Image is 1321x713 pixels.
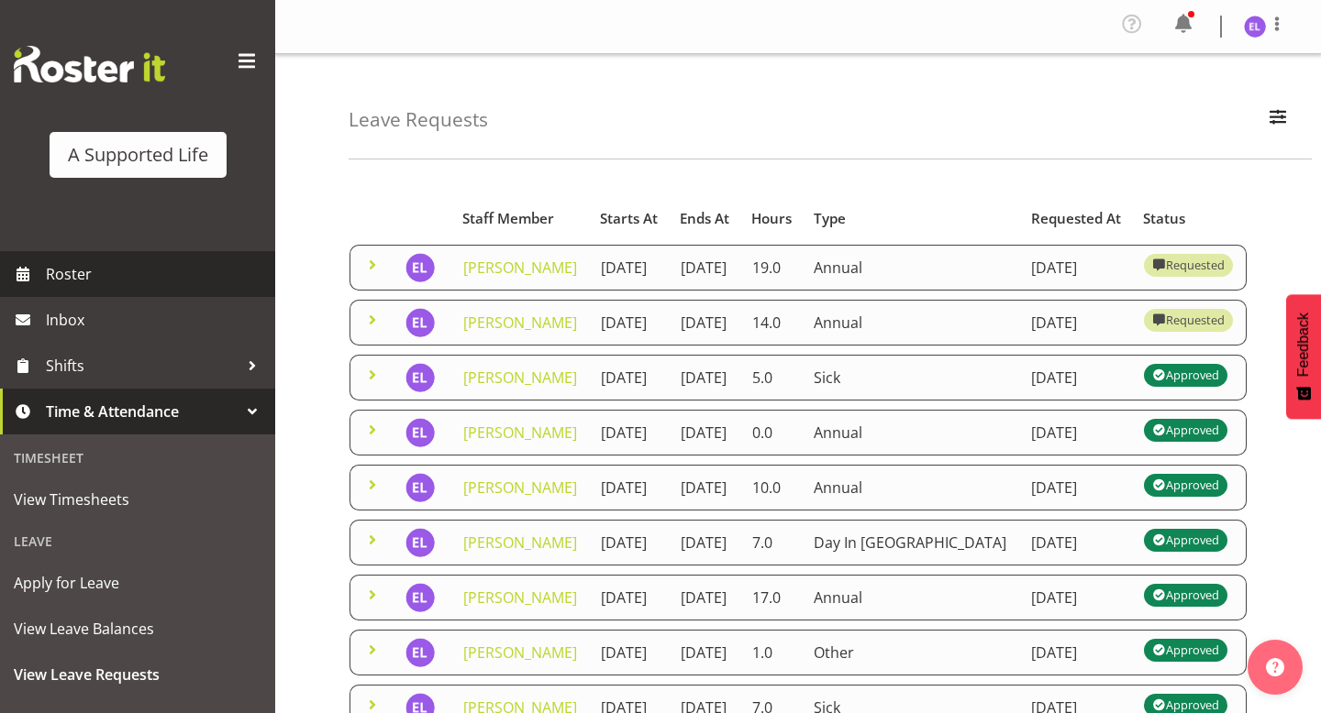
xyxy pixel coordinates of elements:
td: [DATE] [670,465,741,510]
td: 5.0 [741,355,804,400]
img: elise-loh5844.jpg [405,363,435,392]
img: elise-loh5844.jpg [405,583,435,612]
div: Approved [1152,364,1218,386]
div: Timesheet [5,439,271,477]
div: Type [814,208,1010,229]
a: View Leave Balances [5,606,271,652]
img: elise-loh5844.jpg [405,528,435,557]
td: 7.0 [741,520,804,565]
span: Apply for Leave [14,569,261,597]
button: Feedback - Show survey [1286,294,1321,419]
td: [DATE] [590,410,670,455]
span: View Leave Requests [14,661,261,688]
td: 19.0 [741,245,804,291]
td: [DATE] [1020,575,1132,620]
td: [DATE] [1020,465,1132,510]
td: 17.0 [741,575,804,620]
td: 10.0 [741,465,804,510]
a: [PERSON_NAME] [463,258,577,278]
td: [DATE] [1020,245,1132,291]
a: View Leave Requests [5,652,271,697]
div: Status [1143,208,1237,229]
div: Approved [1152,419,1218,441]
td: [DATE] [590,575,670,620]
td: [DATE] [1020,410,1132,455]
div: Ends At [680,208,730,229]
td: [DATE] [670,520,741,565]
td: [DATE] [590,520,670,565]
td: [DATE] [590,245,670,291]
td: [DATE] [670,630,741,675]
td: Annual [803,245,1020,291]
a: [PERSON_NAME] [463,532,577,553]
h4: Leave Requests [349,109,488,130]
div: Approved [1152,529,1218,551]
span: View Leave Balances [14,615,261,642]
td: 1.0 [741,630,804,675]
div: Leave [5,522,271,560]
a: Apply for Leave [5,560,271,606]
img: elise-loh5844.jpg [1244,16,1266,38]
div: Requested [1152,254,1224,276]
button: Filter Employees [1259,100,1297,140]
td: 14.0 [741,300,804,346]
td: Annual [803,410,1020,455]
div: Approved [1152,639,1218,661]
td: [DATE] [670,300,741,346]
td: [DATE] [590,630,670,675]
td: [DATE] [670,575,741,620]
td: [DATE] [1020,300,1132,346]
img: elise-loh5844.jpg [405,473,435,502]
div: Requested [1152,309,1224,331]
td: Annual [803,300,1020,346]
div: Starts At [600,208,659,229]
td: Annual [803,575,1020,620]
span: Feedback [1295,313,1312,377]
img: elise-loh5844.jpg [405,308,435,337]
td: [DATE] [670,355,741,400]
img: help-xxl-2.png [1266,658,1284,676]
a: [PERSON_NAME] [463,477,577,498]
img: elise-loh5844.jpg [405,253,435,282]
div: Hours [751,208,793,229]
img: elise-loh5844.jpg [405,418,435,447]
td: [DATE] [590,465,670,510]
td: Annual [803,465,1020,510]
span: Inbox [46,306,266,334]
div: A Supported Life [68,141,208,169]
td: 0.0 [741,410,804,455]
div: Requested At [1031,208,1123,229]
td: Day In [GEOGRAPHIC_DATA] [803,520,1020,565]
span: Shifts [46,352,239,379]
img: Rosterit website logo [14,46,165,82]
td: [DATE] [590,300,670,346]
td: [DATE] [670,245,741,291]
td: [DATE] [590,355,670,400]
div: Staff Member [462,208,579,229]
a: [PERSON_NAME] [463,642,577,663]
td: [DATE] [670,410,741,455]
td: Sick [803,355,1020,400]
td: [DATE] [1020,520,1132,565]
a: [PERSON_NAME] [463,367,577,388]
a: [PERSON_NAME] [463,422,577,443]
div: Approved [1152,474,1218,496]
td: [DATE] [1020,630,1132,675]
td: [DATE] [1020,355,1132,400]
td: Other [803,630,1020,675]
span: Time & Attendance [46,398,239,425]
a: View Timesheets [5,477,271,522]
div: Approved [1152,584,1218,606]
img: elise-loh5844.jpg [405,638,435,667]
a: [PERSON_NAME] [463,587,577,608]
span: Roster [46,260,266,288]
span: View Timesheets [14,486,261,513]
a: [PERSON_NAME] [463,313,577,333]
